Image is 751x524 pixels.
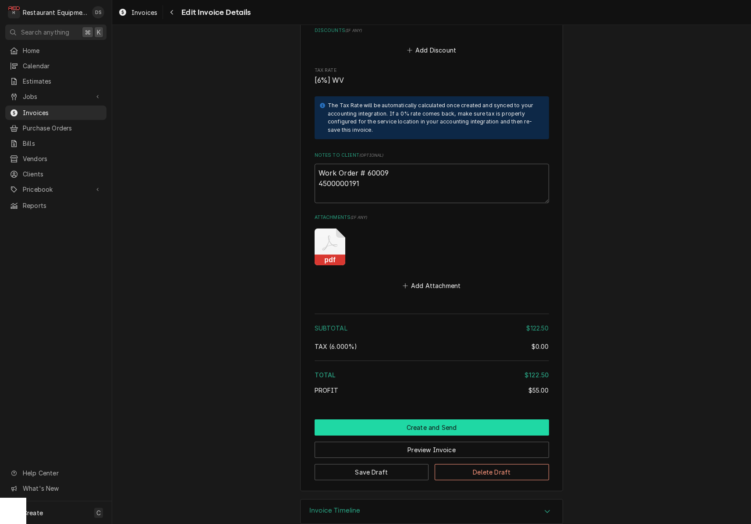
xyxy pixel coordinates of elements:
[315,436,549,458] div: Button Group Row
[92,6,104,18] div: DS
[315,464,429,480] button: Save Draft
[23,185,89,194] span: Pricebook
[23,169,102,179] span: Clients
[97,28,101,37] span: K
[8,6,20,18] div: R
[315,229,345,265] button: pdf
[405,44,457,56] button: Add Discount
[5,198,106,213] a: Reports
[524,370,549,380] div: $122.50
[96,508,101,517] span: C
[315,458,549,480] div: Button Group Row
[315,164,549,203] textarea: Work Order # 60009 4500000191
[23,61,102,70] span: Calendar
[351,215,367,220] span: ( if any )
[23,77,102,86] span: Estimates
[309,506,361,515] h3: Invoice Timeline
[315,152,549,159] label: Notes to Client
[315,67,549,86] div: Tax Rate
[315,342,549,351] div: Tax
[165,5,179,19] button: Navigate back
[315,214,549,221] label: Attachments
[345,28,362,33] span: ( if any )
[8,6,20,18] div: Restaurant Equipment Diagnostics's Avatar
[92,6,104,18] div: Derek Stewart's Avatar
[5,136,106,151] a: Bills
[401,280,462,292] button: Add Attachment
[5,481,106,496] a: Go to What's New
[23,92,89,101] span: Jobs
[315,310,549,401] div: Amount Summary
[115,5,161,20] a: Invoices
[315,152,549,203] div: Notes to Client
[301,499,563,524] div: Accordion Header
[23,154,102,163] span: Vendors
[23,468,101,478] span: Help Center
[315,419,549,436] button: Create and Send
[5,106,106,120] a: Invoices
[23,484,101,493] span: What's New
[315,324,549,333] div: Subtotal
[5,25,106,40] button: Search anything⌘K
[23,108,102,117] span: Invoices
[315,442,549,458] button: Preview Invoice
[5,89,106,104] a: Go to Jobs
[131,8,157,17] span: Invoices
[315,419,549,480] div: Button Group
[315,27,549,56] div: Discounts
[528,387,549,394] span: $55.00
[5,121,106,135] a: Purchase Orders
[315,67,549,74] span: Tax Rate
[85,28,91,37] span: ⌘
[315,27,549,34] label: Discounts
[23,123,102,133] span: Purchase Orders
[359,153,384,158] span: ( optional )
[315,75,549,86] span: Tax Rate
[315,343,358,350] span: [6%] West Virginia State
[5,59,106,73] a: Calendar
[23,139,102,148] span: Bills
[315,214,549,292] div: Attachments
[179,7,251,18] span: Edit Invoice Details
[526,324,549,333] div: $122.50
[23,201,102,210] span: Reports
[315,419,549,436] div: Button Group Row
[23,46,102,55] span: Home
[315,370,549,380] div: Total
[531,342,549,351] div: $0.00
[315,76,344,84] span: [6%] WV
[435,464,549,480] button: Delete Draft
[315,371,336,379] span: Total
[21,28,69,37] span: Search anything
[5,466,106,480] a: Go to Help Center
[328,102,540,134] div: The Tax Rate will be automatically calculated once created and synced to your accounting integrat...
[23,509,43,517] span: Create
[23,8,87,17] div: Restaurant Equipment Diagnostics
[315,387,339,394] span: Profit
[5,167,106,181] a: Clients
[315,324,347,332] span: Subtotal
[5,43,106,58] a: Home
[301,499,563,524] button: Accordion Details Expand Trigger
[315,386,549,395] div: Profit
[5,182,106,197] a: Go to Pricebook
[5,74,106,88] a: Estimates
[5,151,106,166] a: Vendors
